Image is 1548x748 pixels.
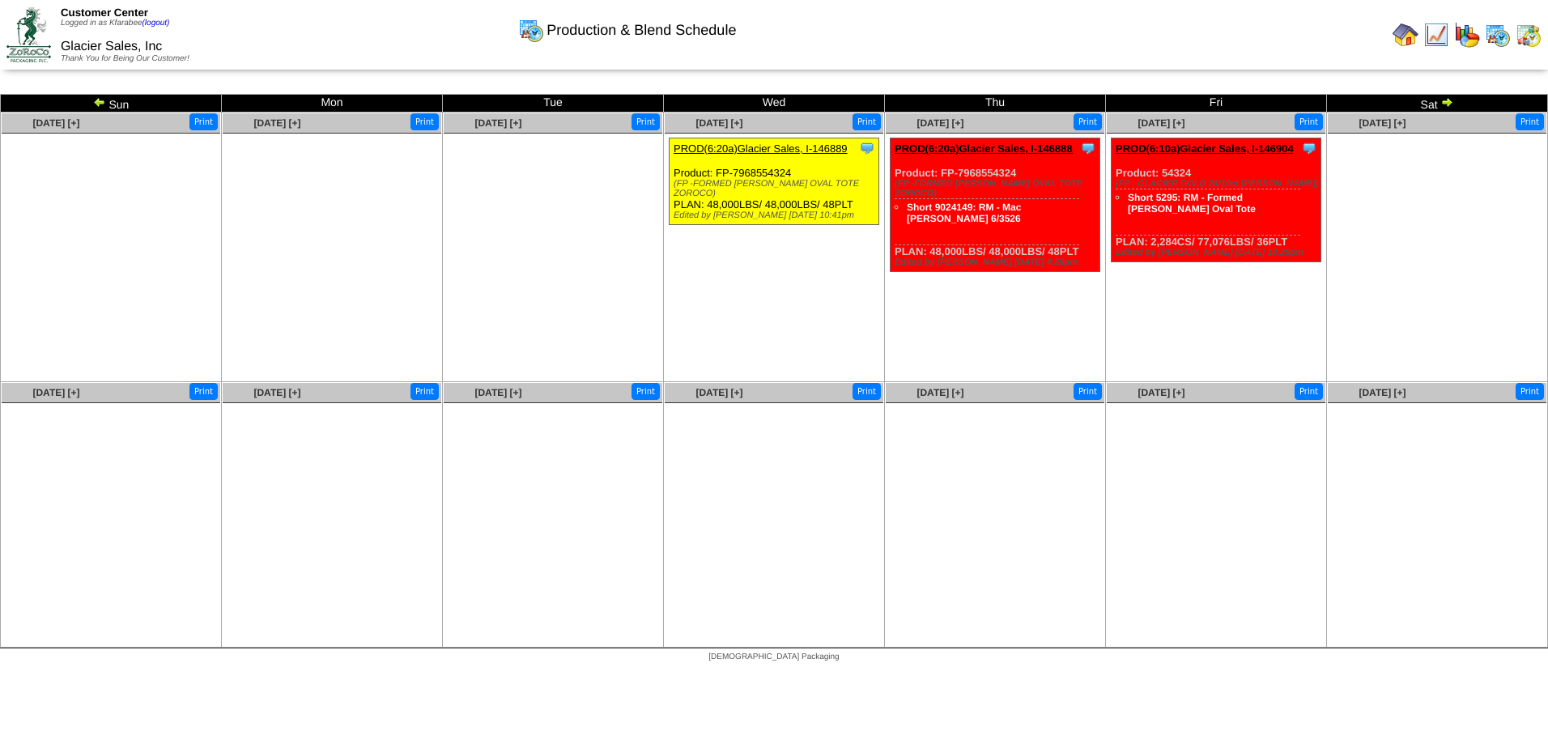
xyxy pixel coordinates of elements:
td: Tue [443,95,664,113]
img: ZoRoCo_Logo(Green%26Foil)%20jpg.webp [6,7,51,62]
a: [DATE] [+] [695,387,742,398]
td: Sun [1,95,222,113]
a: [DATE] [+] [474,117,521,129]
img: Tooltip [1080,140,1096,156]
span: Logged in as Kfarabee [61,19,170,28]
span: Customer Center [61,6,148,19]
span: Production & Blend Schedule [546,22,736,39]
a: [DATE] [+] [916,387,963,398]
a: [DATE] [+] [253,117,300,129]
a: PROD(6:20a)Glacier Sales, I-146888 [895,142,1073,155]
a: [DATE] [+] [695,117,742,129]
button: Print [410,113,439,130]
a: [DATE] [+] [1138,387,1184,398]
a: [DATE] [+] [32,117,79,129]
div: Edited by [PERSON_NAME] [DATE] 4:26pm [895,257,1099,267]
span: Glacier Sales, Inc [61,40,162,53]
button: Print [1516,113,1544,130]
a: [DATE] [+] [1359,387,1406,398]
span: Thank You for Being Our Customer! [61,54,189,63]
img: Tooltip [859,140,875,156]
img: graph.gif [1454,22,1480,48]
img: calendarprod.gif [1485,22,1511,48]
div: Product: FP-7968554324 PLAN: 48,000LBS / 48,000LBS / 48PLT [670,138,879,225]
div: Product: FP-7968554324 PLAN: 48,000LBS / 48,000LBS / 48PLT [891,138,1100,272]
button: Print [1074,113,1102,130]
div: (FP - GLACIER GOLD 24/10ct [PERSON_NAME]) [1116,179,1320,189]
img: home.gif [1393,22,1418,48]
div: (FP -FORMED [PERSON_NAME] OVAL TOTE ZOROCO) [674,179,878,198]
img: line_graph.gif [1423,22,1449,48]
img: arrowleft.gif [93,96,106,108]
button: Print [853,113,881,130]
a: [DATE] [+] [1138,117,1184,129]
button: Print [410,383,439,400]
a: [DATE] [+] [916,117,963,129]
div: Edited by [PERSON_NAME] [DATE] 10:29pm [1116,248,1320,257]
img: Tooltip [1301,140,1317,156]
a: PROD(6:20a)Glacier Sales, I-146889 [674,142,848,155]
button: Print [1295,113,1323,130]
a: (logout) [142,19,170,28]
img: calendarprod.gif [518,17,544,43]
a: [DATE] [+] [474,387,521,398]
a: Short 9024149: RM - Mac [PERSON_NAME] 6/3526 [907,202,1021,224]
button: Print [189,113,218,130]
div: Edited by [PERSON_NAME] [DATE] 10:41pm [674,210,878,220]
td: Sat [1327,95,1548,113]
a: PROD(6:10a)Glacier Sales, I-146904 [1116,142,1294,155]
td: Mon [222,95,443,113]
img: arrowright.gif [1440,96,1453,108]
button: Print [853,383,881,400]
button: Print [1516,383,1544,400]
button: Print [189,383,218,400]
a: [DATE] [+] [253,387,300,398]
button: Print [632,383,660,400]
td: Wed [664,95,885,113]
span: [DEMOGRAPHIC_DATA] Packaging [708,652,839,661]
a: [DATE] [+] [32,387,79,398]
td: Fri [1106,95,1327,113]
div: Product: 54324 PLAN: 2,284CS / 77,076LBS / 36PLT [1112,138,1321,262]
a: [DATE] [+] [1359,117,1406,129]
a: Short 5295: RM - Formed [PERSON_NAME] Oval Tote [1128,192,1256,215]
img: calendarinout.gif [1516,22,1542,48]
button: Print [1074,383,1102,400]
button: Print [1295,383,1323,400]
button: Print [632,113,660,130]
td: Thu [885,95,1106,113]
div: (FP -FORMED [PERSON_NAME] OVAL TOTE ZOROCO) [895,179,1099,198]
